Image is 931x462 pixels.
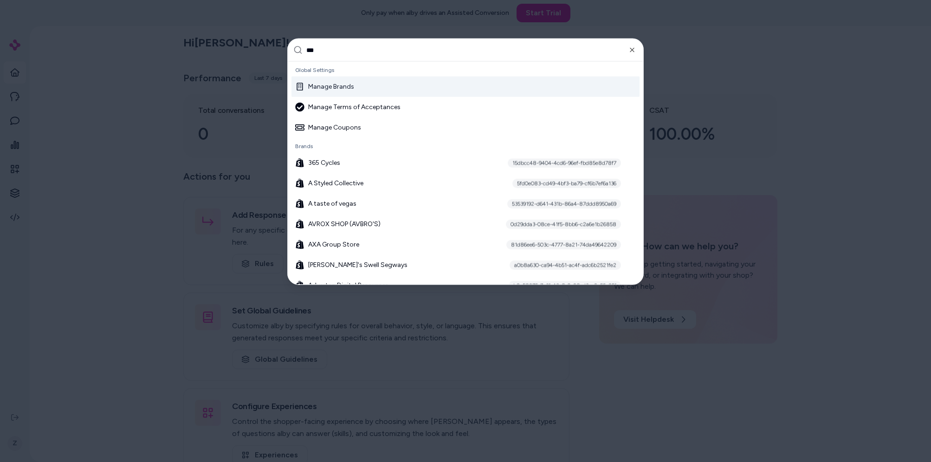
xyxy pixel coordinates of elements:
div: 53539192-d641-431b-86a4-87ddd8950a69 [507,199,621,208]
span: 365 Cycles [308,158,340,168]
div: Manage Brands [295,82,354,91]
div: b0a58276-7e3f-43a8-9e28-d3ce2c56c05f [509,281,621,290]
div: Manage Terms of Acceptances [295,103,401,112]
div: Global Settings [291,64,640,77]
span: A Styled Collective [308,179,363,188]
span: Advertan Digital Resources [308,281,388,290]
div: 81d86ee6-503c-4777-8a21-74da49642209 [506,240,621,249]
span: [PERSON_NAME]'s Swell Segways [308,260,407,270]
div: Suggestions [288,62,643,285]
div: Brands [291,140,640,153]
div: Manage Coupons [295,123,361,132]
span: AVROX SHOP (AVBRO'S) [308,220,381,229]
span: A taste of vegas [308,199,356,208]
div: a0b8a630-ca94-4b51-ac4f-adc6b2521fe2 [510,260,621,270]
span: AXA Group Store [308,240,359,249]
div: 15dbcc48-9404-4cd6-96ef-fbd85e8d78f7 [508,158,621,168]
div: 5fd0e083-cd49-4bf3-ba79-cf6b7ef6a136 [512,179,621,188]
div: 0d29dda3-08ce-41f5-8bb6-c2a6e1b26858 [506,220,621,229]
